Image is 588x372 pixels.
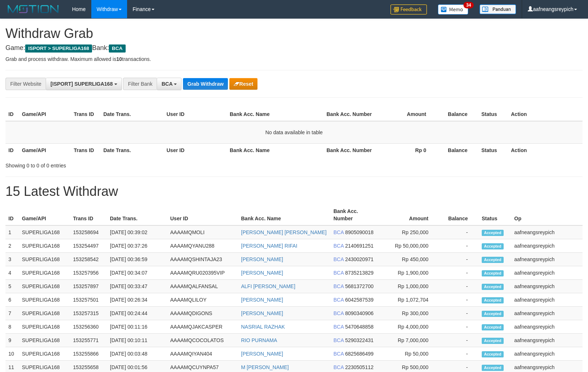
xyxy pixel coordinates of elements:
td: 153256360 [70,320,107,334]
img: panduan.png [480,4,516,14]
span: Accepted [482,243,504,249]
p: Grab and process withdraw. Maximum allowed is transactions. [5,55,583,63]
td: 3 [5,253,19,266]
td: AAAAMQCOCOLATOS [167,334,238,347]
td: 8 [5,320,19,334]
span: Accepted [482,230,504,236]
th: Status [478,108,508,121]
span: Copy 2430020971 to clipboard [345,256,374,262]
span: BCA [333,337,344,343]
td: SUPERLIGA168 [19,266,70,280]
th: ID [5,108,19,121]
td: - [439,280,479,293]
span: BCA [333,351,344,357]
th: Balance [439,205,479,225]
td: AAAAMQSHINTAJA23 [167,253,238,266]
td: SUPERLIGA168 [19,280,70,293]
span: BCA [333,229,344,235]
a: [PERSON_NAME] [PERSON_NAME] [241,229,327,235]
span: Accepted [482,270,504,276]
td: - [439,347,479,361]
span: BCA [333,256,344,262]
th: User ID [167,205,238,225]
td: 153257956 [70,266,107,280]
td: 153258694 [70,225,107,239]
td: - [439,225,479,239]
td: aafneangsreypich [511,239,583,253]
td: 1 [5,225,19,239]
td: SUPERLIGA168 [19,334,70,347]
th: Bank Acc. Name [227,108,324,121]
td: AAAAMQRU020395VIP [167,266,238,280]
h1: 15 Latest Withdraw [5,184,583,199]
h1: Withdraw Grab [5,26,583,41]
td: [DATE] 00:24:44 [107,307,167,320]
span: Copy 6825686499 to clipboard [345,351,374,357]
td: [DATE] 00:03:48 [107,347,167,361]
td: SUPERLIGA168 [19,347,70,361]
span: BCA [333,364,344,370]
td: [DATE] 00:36:59 [107,253,167,266]
span: BCA [161,81,172,87]
button: Grab Withdraw [183,78,228,90]
th: Bank Acc. Name [227,143,324,157]
td: Rp 1,900,000 [380,266,439,280]
a: [PERSON_NAME] [241,310,283,316]
td: - [439,293,479,307]
span: BCA [333,243,344,249]
td: SUPERLIGA168 [19,293,70,307]
td: 153255866 [70,347,107,361]
td: Rp 300,000 [380,307,439,320]
td: Rp 450,000 [380,253,439,266]
span: Accepted [482,297,504,303]
span: Accepted [482,324,504,330]
td: aafneangsreypich [511,253,583,266]
td: - [439,253,479,266]
a: RIO PURNAMA [241,337,277,343]
th: User ID [164,108,227,121]
a: [PERSON_NAME] RIFAI [241,243,297,249]
td: AAAAMQLILOY [167,293,238,307]
td: [DATE] 00:26:34 [107,293,167,307]
span: Accepted [482,351,504,357]
td: 153258542 [70,253,107,266]
th: ID [5,205,19,225]
td: - [439,334,479,347]
td: AAAAMQALFANSAL [167,280,238,293]
td: SUPERLIGA168 [19,307,70,320]
span: [ISPORT] SUPERLIGA168 [50,81,112,87]
span: ISPORT > SUPERLIGA168 [25,44,92,53]
td: No data available in table [5,121,583,144]
td: AAAAMQIYAN404 [167,347,238,361]
span: Copy 5681372700 to clipboard [345,283,374,289]
th: Trans ID [71,143,100,157]
td: SUPERLIGA168 [19,239,70,253]
th: Date Trans. [100,143,164,157]
td: [DATE] 00:37:26 [107,239,167,253]
span: Accepted [482,257,504,263]
td: AAAAMQDIGONS [167,307,238,320]
div: Filter Website [5,78,46,90]
td: Rp 250,000 [380,225,439,239]
img: MOTION_logo.png [5,4,61,15]
td: SUPERLIGA168 [19,320,70,334]
span: Copy 8905090018 to clipboard [345,229,374,235]
th: Amount [380,205,439,225]
a: [PERSON_NAME] [241,270,283,276]
td: [DATE] 00:39:02 [107,225,167,239]
td: 153257501 [70,293,107,307]
td: 153257315 [70,307,107,320]
a: [PERSON_NAME] [241,297,283,303]
th: Game/API [19,205,70,225]
a: NASRIAL RAZHAK [241,324,285,330]
th: Trans ID [70,205,107,225]
td: - [439,320,479,334]
span: BCA [109,44,125,53]
th: Rp 0 [375,143,437,157]
td: 9 [5,334,19,347]
span: BCA [333,297,344,303]
h4: Game: Bank: [5,44,583,52]
th: Game/API [19,143,71,157]
th: Amount [375,108,437,121]
td: AAAAMQYANU288 [167,239,238,253]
